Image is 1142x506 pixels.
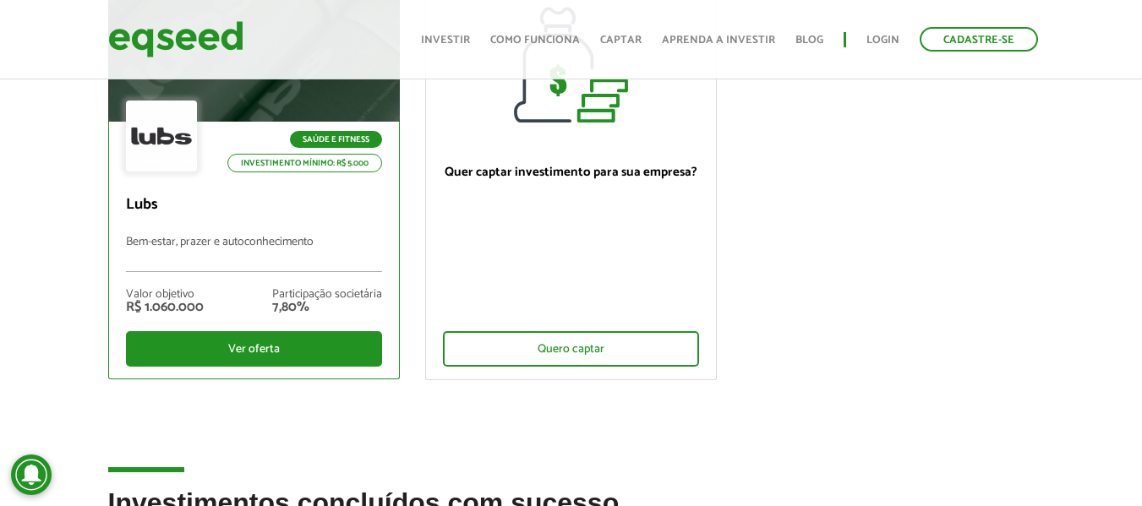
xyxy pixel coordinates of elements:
a: Blog [795,35,823,46]
div: R$ 1.060.000 [126,301,204,314]
p: Saúde e Fitness [290,131,382,148]
a: Como funciona [490,35,580,46]
p: Quer captar investimento para sua empresa? [443,165,699,180]
div: Valor objetivo [126,289,204,301]
a: Captar [600,35,642,46]
p: Bem-estar, prazer e autoconhecimento [126,236,382,272]
p: Lubs [126,196,382,215]
a: Login [866,35,899,46]
img: EqSeed [108,17,243,62]
a: Investir [421,35,470,46]
p: Investimento mínimo: R$ 5.000 [227,154,382,172]
a: Aprenda a investir [662,35,775,46]
div: Quero captar [443,331,699,367]
div: 7,80% [272,301,382,314]
div: Participação societária [272,289,382,301]
div: Ver oferta [126,331,382,367]
a: Cadastre-se [920,27,1038,52]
